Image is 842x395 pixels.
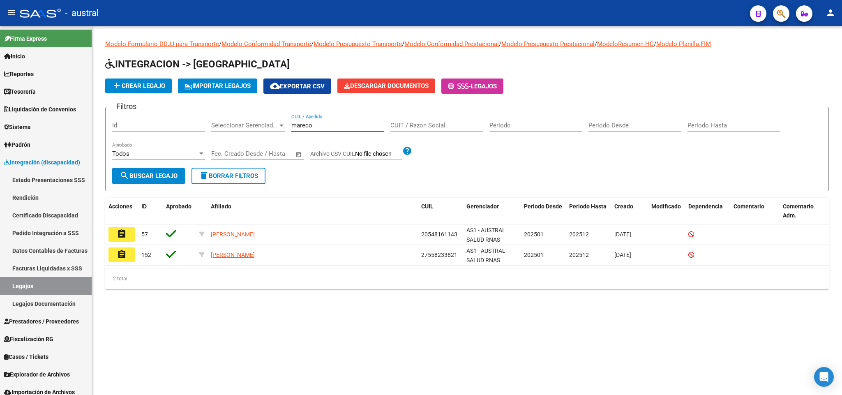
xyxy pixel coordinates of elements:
[524,231,544,238] span: 202501
[211,122,278,129] span: Seleccionar Gerenciador
[191,168,265,184] button: Borrar Filtros
[466,247,505,263] span: AS1 - AUSTRAL SALUD RNAS
[112,101,141,112] h3: Filtros
[648,198,685,225] datatable-header-cell: Modificado
[783,203,814,219] span: Comentario Adm.
[656,40,711,48] a: Modelo Planilla FIM
[688,203,723,210] span: Dependencia
[4,105,76,114] span: Liquidación de Convenios
[814,367,834,387] div: Open Intercom Messenger
[199,172,258,180] span: Borrar Filtros
[141,231,148,238] span: 57
[463,198,521,225] datatable-header-cell: Gerenciador
[4,335,53,344] span: Fiscalización RG
[466,203,499,210] span: Gerenciador
[263,79,331,94] button: Exportar CSV
[211,252,255,258] span: [PERSON_NAME]
[471,83,497,90] span: Legajos
[4,317,79,326] span: Prestadores / Proveedores
[4,352,48,361] span: Casos / Tickets
[614,203,633,210] span: Creado
[524,252,544,258] span: 202501
[730,198,780,225] datatable-header-cell: Comentario
[569,231,589,238] span: 202512
[466,227,505,243] span: AS1 - AUSTRAL SALUD RNAS
[310,150,355,157] span: Archivo CSV CUIL
[501,40,595,48] a: Modelo Presupuesto Prestacional
[105,58,290,70] span: INTEGRACION -> [GEOGRAPHIC_DATA]
[120,171,129,180] mat-icon: search
[4,34,47,43] span: Firma Express
[4,87,36,96] span: Tesorería
[211,203,231,210] span: Afiliado
[208,198,418,225] datatable-header-cell: Afiliado
[566,198,611,225] datatable-header-cell: Periodo Hasta
[105,39,829,289] div: / / / / / /
[252,150,292,157] input: Fecha fin
[4,52,25,61] span: Inicio
[199,171,209,180] mat-icon: delete
[163,198,196,225] datatable-header-cell: Aprobado
[4,158,80,167] span: Integración (discapacidad)
[141,252,151,258] span: 152
[685,198,730,225] datatable-header-cell: Dependencia
[117,229,127,239] mat-icon: assignment
[270,83,325,90] span: Exportar CSV
[117,249,127,259] mat-icon: assignment
[421,231,457,238] span: 20548161143
[112,81,122,90] mat-icon: add
[112,168,185,184] button: Buscar Legajo
[138,198,163,225] datatable-header-cell: ID
[826,8,835,18] mat-icon: person
[7,8,16,18] mat-icon: menu
[614,252,631,258] span: [DATE]
[344,82,429,90] span: Descargar Documentos
[105,198,138,225] datatable-header-cell: Acciones
[355,150,402,158] input: Archivo CSV CUIL
[65,4,99,22] span: - austral
[569,252,589,258] span: 202512
[221,40,311,48] a: Modelo Conformidad Transporte
[611,198,648,225] datatable-header-cell: Creado
[120,172,178,180] span: Buscar Legajo
[314,40,402,48] a: Modelo Presupuesto Transporte
[418,198,463,225] datatable-header-cell: CUIL
[105,40,219,48] a: Modelo Formulario DDJJ para Transporte
[4,69,34,79] span: Reportes
[421,252,457,258] span: 27558233821
[337,79,435,93] button: Descargar Documentos
[185,82,251,90] span: IMPORTAR LEGAJOS
[178,79,257,93] button: IMPORTAR LEGAJOS
[404,40,499,48] a: Modelo Conformidad Prestacional
[211,231,255,238] span: [PERSON_NAME]
[569,203,607,210] span: Periodo Hasta
[524,203,562,210] span: Periodo Desde
[402,146,412,156] mat-icon: help
[4,370,70,379] span: Explorador de Archivos
[211,150,245,157] input: Fecha inicio
[448,83,471,90] span: -
[734,203,764,210] span: Comentario
[108,203,132,210] span: Acciones
[651,203,681,210] span: Modificado
[614,231,631,238] span: [DATE]
[4,140,30,149] span: Padrón
[105,268,829,289] div: 2 total
[441,79,503,94] button: -Legajos
[112,82,165,90] span: Crear Legajo
[294,150,304,159] button: Open calendar
[112,150,129,157] span: Todos
[421,203,434,210] span: CUIL
[521,198,566,225] datatable-header-cell: Periodo Desde
[270,81,280,91] mat-icon: cloud_download
[597,40,654,48] a: ModeloResumen HC
[141,203,147,210] span: ID
[780,198,829,225] datatable-header-cell: Comentario Adm.
[105,79,172,93] button: Crear Legajo
[166,203,191,210] span: Aprobado
[4,122,31,132] span: Sistema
